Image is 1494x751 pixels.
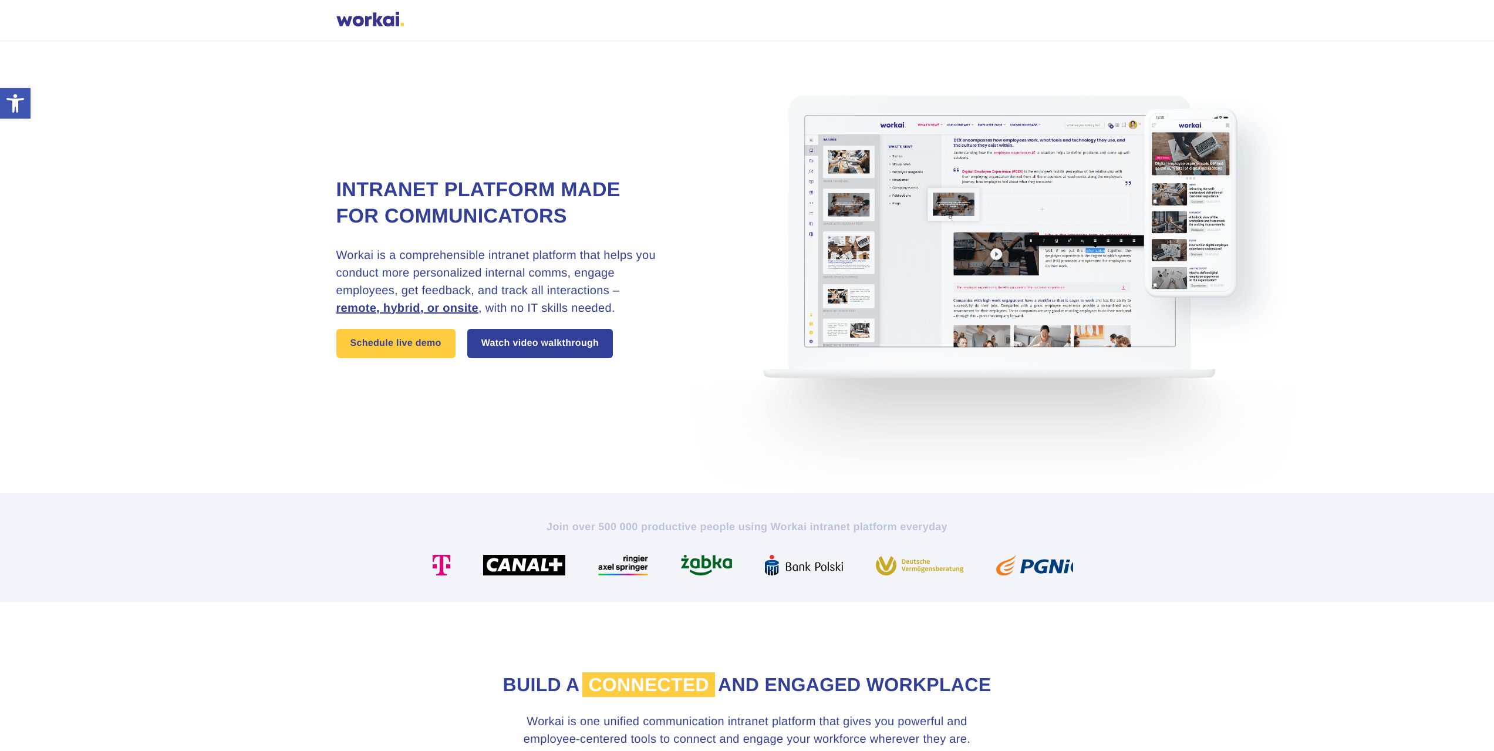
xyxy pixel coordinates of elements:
h2: Build a and engaged workplace [421,672,1073,698]
h2: Join over 500 000 productive people using Workai intranet platform everyday [421,520,1073,534]
u: remote, hybrid, or onsite [336,302,478,315]
h3: Workai is one unified communication intranet platform that gives you powerful and employee-center... [519,713,975,748]
h3: Workai is a comprehensible intranet platform that helps you conduct more personalized internal co... [336,247,659,317]
a: Schedule live demo [336,329,456,358]
h1: Intranet platform made for communicators [336,177,659,231]
a: Watch video walkthrough [467,329,613,358]
span: connected [582,672,715,697]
